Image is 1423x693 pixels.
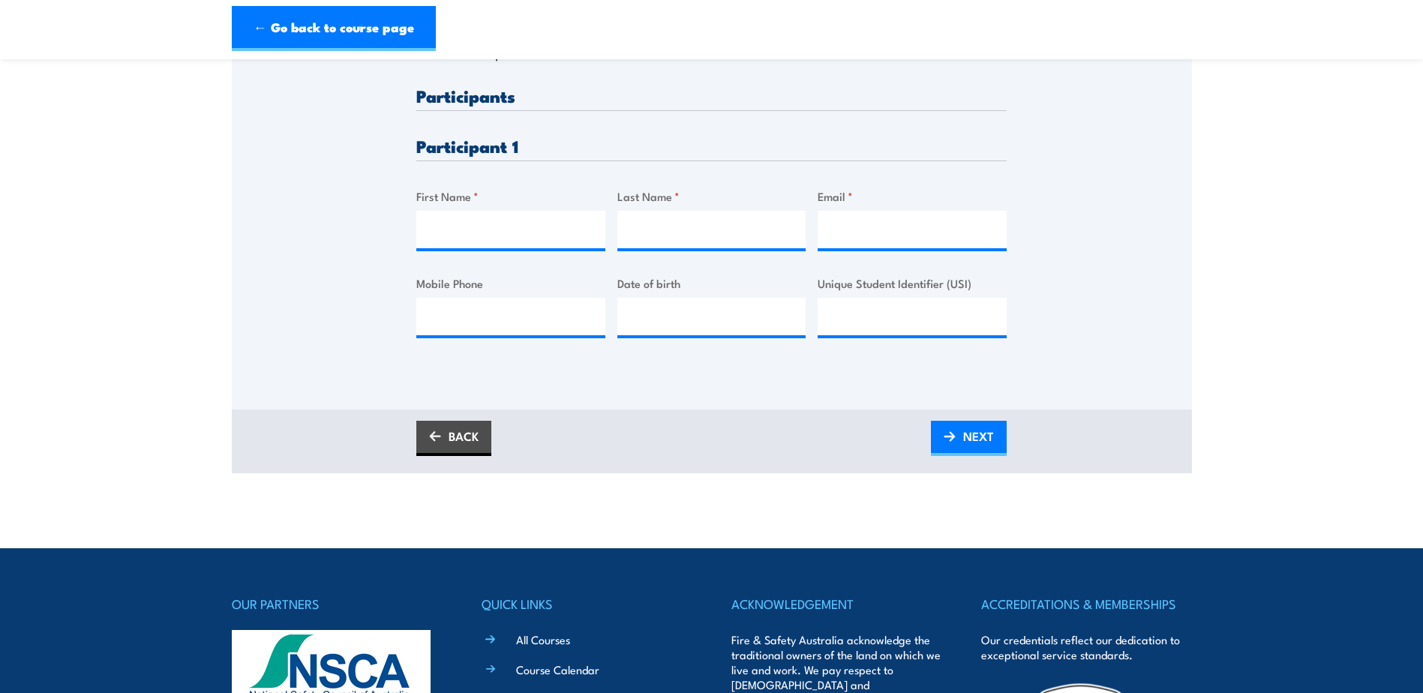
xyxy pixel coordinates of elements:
[931,421,1007,456] a: NEXT
[416,137,1007,154] h3: Participant 1
[963,416,994,456] span: NEXT
[416,87,1007,104] h3: Participants
[981,632,1191,662] p: Our credentials reflect our dedication to exceptional service standards.
[482,593,692,614] h4: QUICK LINKS
[416,421,491,456] a: BACK
[416,274,605,292] label: Mobile Phone
[232,6,436,51] a: ← Go back to course page
[516,631,570,647] a: All Courses
[818,274,1007,292] label: Unique Student Identifier (USI)
[981,593,1191,614] h4: ACCREDITATIONS & MEMBERSHIPS
[232,593,442,614] h4: OUR PARTNERS
[516,661,599,677] a: Course Calendar
[731,593,941,614] h4: ACKNOWLEDGEMENT
[617,187,806,205] label: Last Name
[416,187,605,205] label: First Name
[818,187,1007,205] label: Email
[617,274,806,292] label: Date of birth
